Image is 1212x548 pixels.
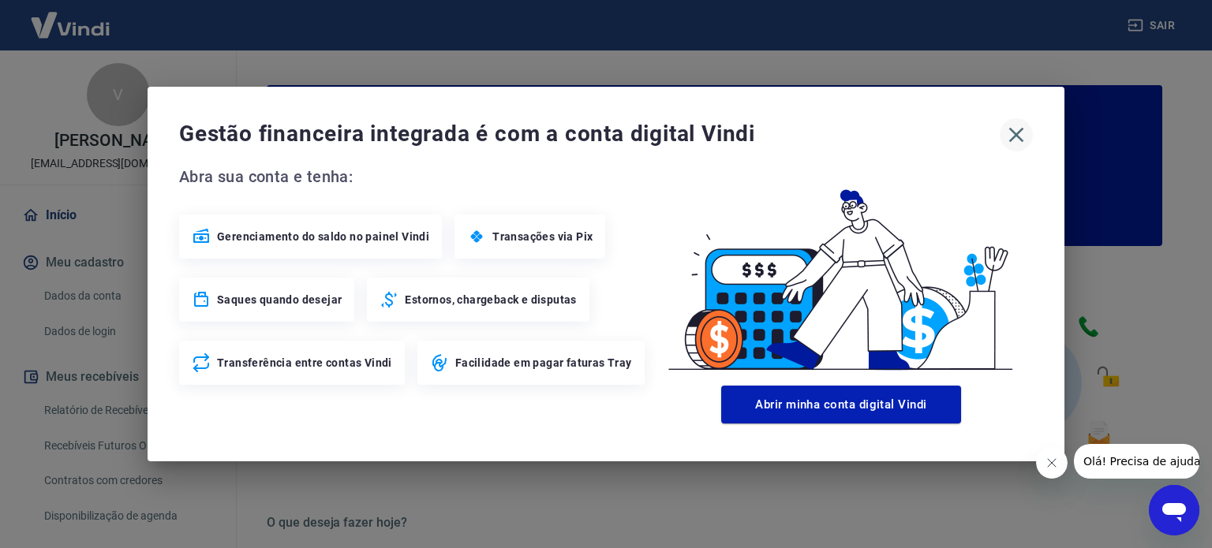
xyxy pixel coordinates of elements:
span: Facilidade em pagar faturas Tray [455,355,632,371]
span: Gestão financeira integrada é com a conta digital Vindi [179,118,1000,150]
img: Good Billing [649,164,1033,379]
iframe: Mensagem da empresa [1074,444,1199,479]
span: Transações via Pix [492,229,593,244]
span: Saques quando desejar [217,292,342,308]
span: Abra sua conta e tenha: [179,164,649,189]
button: Abrir minha conta digital Vindi [721,386,961,423]
span: Gerenciamento do saldo no painel Vindi [217,229,429,244]
span: Transferência entre contas Vindi [217,355,392,371]
span: Estornos, chargeback e disputas [405,292,576,308]
span: Olá! Precisa de ajuda? [9,11,133,24]
iframe: Botão para abrir a janela de mensagens [1149,485,1199,535]
iframe: Fechar mensagem [1036,447,1068,479]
